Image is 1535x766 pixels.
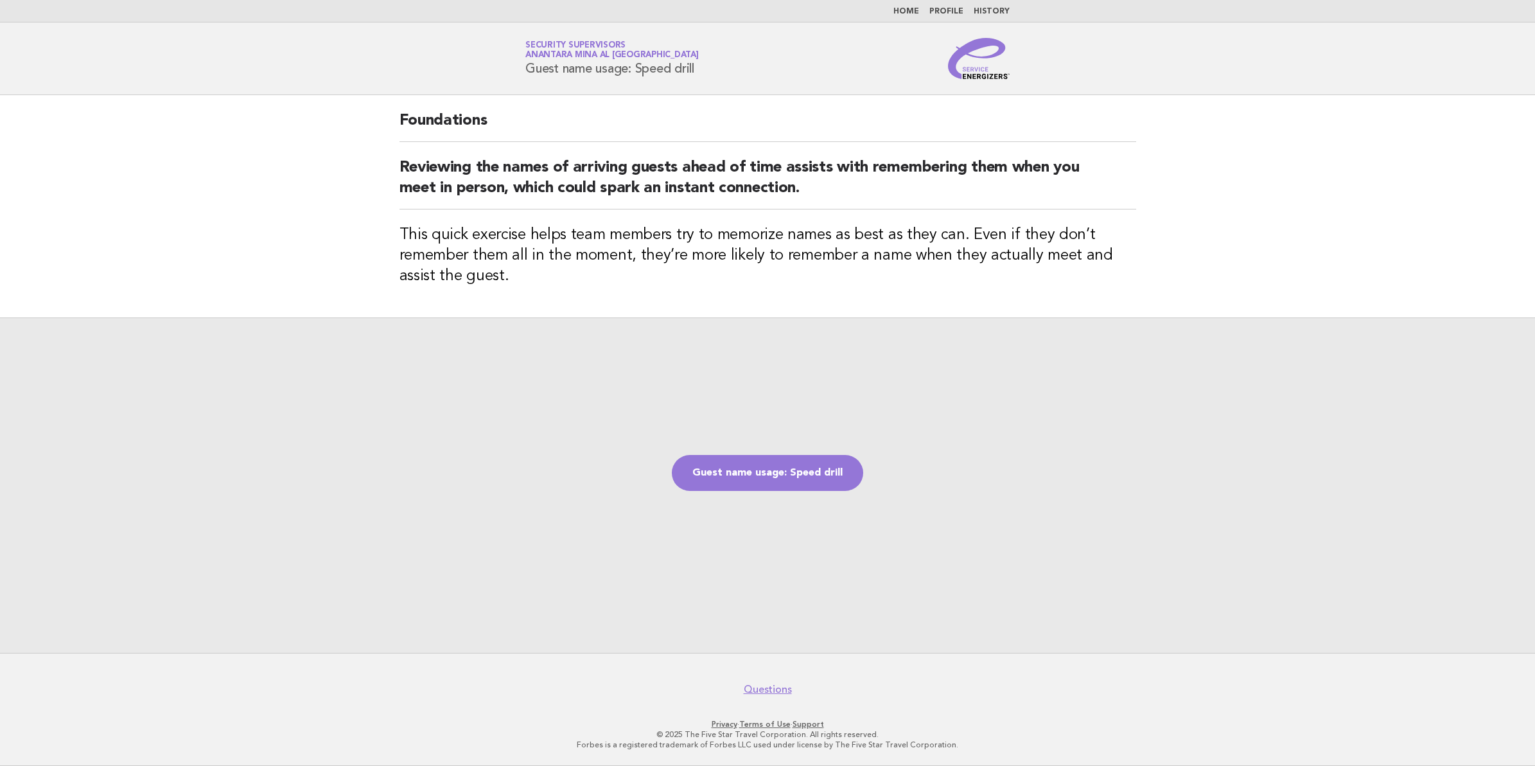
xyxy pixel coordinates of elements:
[893,8,919,15] a: Home
[929,8,963,15] a: Profile
[399,225,1136,287] h3: This quick exercise helps team members try to memorize names as best as they can. Even if they do...
[374,740,1161,750] p: Forbes is a registered trademark of Forbes LLC used under license by The Five Star Travel Corpora...
[974,8,1010,15] a: History
[525,51,699,60] span: Anantara Mina al [GEOGRAPHIC_DATA]
[374,719,1161,729] p: · ·
[399,157,1136,209] h2: Reviewing the names of arriving guests ahead of time assists with remembering them when you meet ...
[525,41,699,59] a: Security SupervisorsAnantara Mina al [GEOGRAPHIC_DATA]
[744,683,792,696] a: Questions
[739,720,791,729] a: Terms of Use
[712,720,737,729] a: Privacy
[948,38,1010,79] img: Service Energizers
[793,720,824,729] a: Support
[525,42,699,75] h1: Guest name usage: Speed drill
[672,455,863,491] a: Guest name usage: Speed drill
[399,111,1136,142] h2: Foundations
[374,729,1161,740] p: © 2025 The Five Star Travel Corporation. All rights reserved.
